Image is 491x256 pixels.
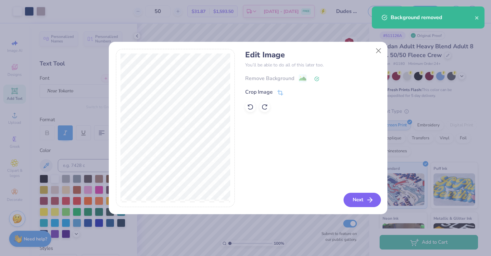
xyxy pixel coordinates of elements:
[245,88,273,96] div: Crop Image
[372,44,384,57] button: Close
[245,50,380,60] h4: Edit Image
[475,14,479,21] button: close
[344,193,381,207] button: Next
[391,14,475,21] div: Background removed
[245,62,380,68] p: You’ll be able to do all of this later too.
